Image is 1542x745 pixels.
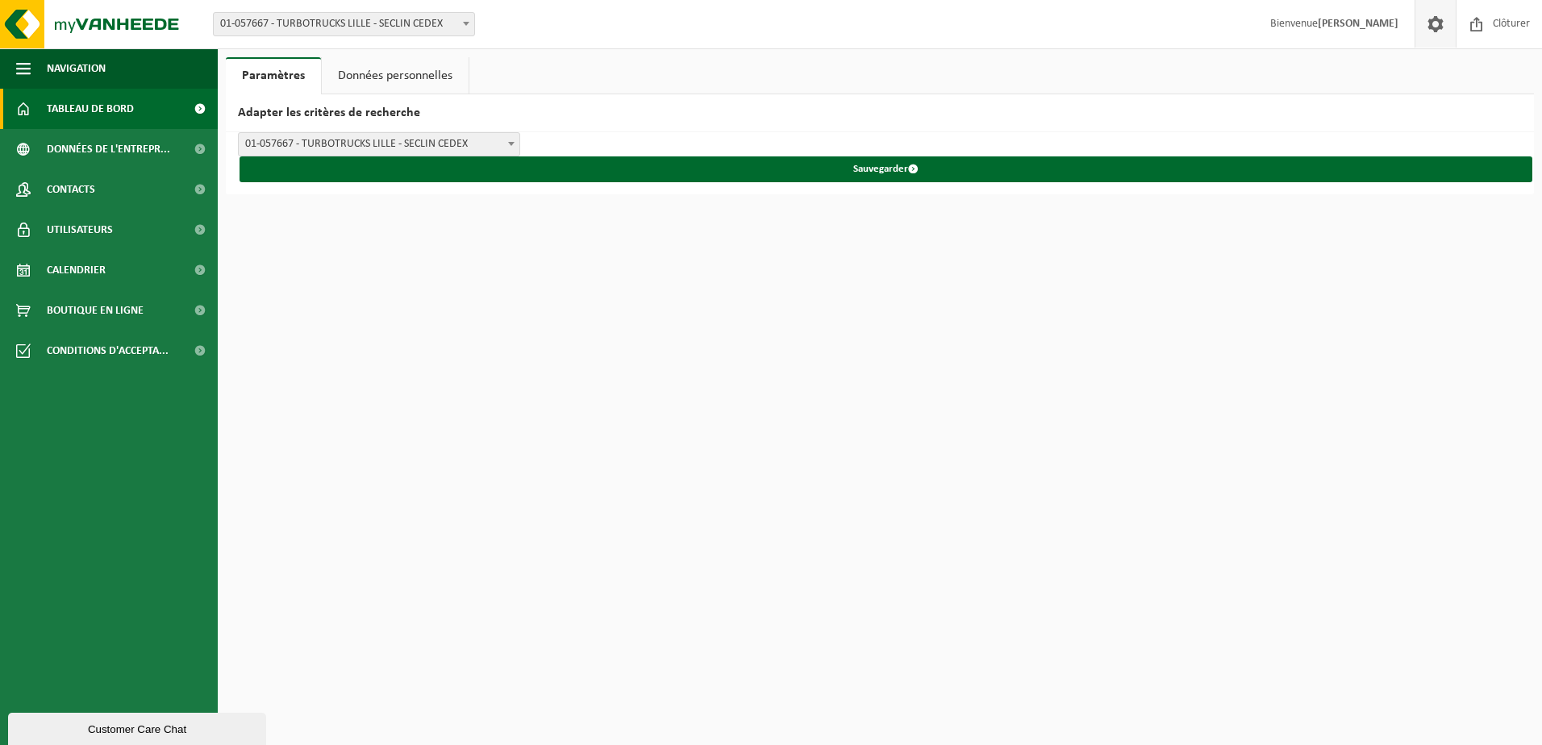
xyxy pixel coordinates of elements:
strong: [PERSON_NAME] [1318,18,1398,30]
a: Données personnelles [322,57,469,94]
span: 01-057667 - TURBOTRUCKS LILLE - SECLIN CEDEX [213,12,475,36]
span: Boutique en ligne [47,290,144,331]
iframe: chat widget [8,710,269,745]
span: Conditions d'accepta... [47,331,169,371]
button: Sauvegarder [240,156,1532,182]
span: Navigation [47,48,106,89]
span: Contacts [47,169,95,210]
a: Paramètres [226,57,321,94]
span: Tableau de bord [47,89,134,129]
span: Données de l'entrepr... [47,129,170,169]
span: Calendrier [47,250,106,290]
h2: Adapter les critères de recherche [226,94,1534,132]
span: 01-057667 - TURBOTRUCKS LILLE - SECLIN CEDEX [238,132,520,156]
span: Utilisateurs [47,210,113,250]
span: 01-057667 - TURBOTRUCKS LILLE - SECLIN CEDEX [214,13,474,35]
span: 01-057667 - TURBOTRUCKS LILLE - SECLIN CEDEX [239,133,519,156]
